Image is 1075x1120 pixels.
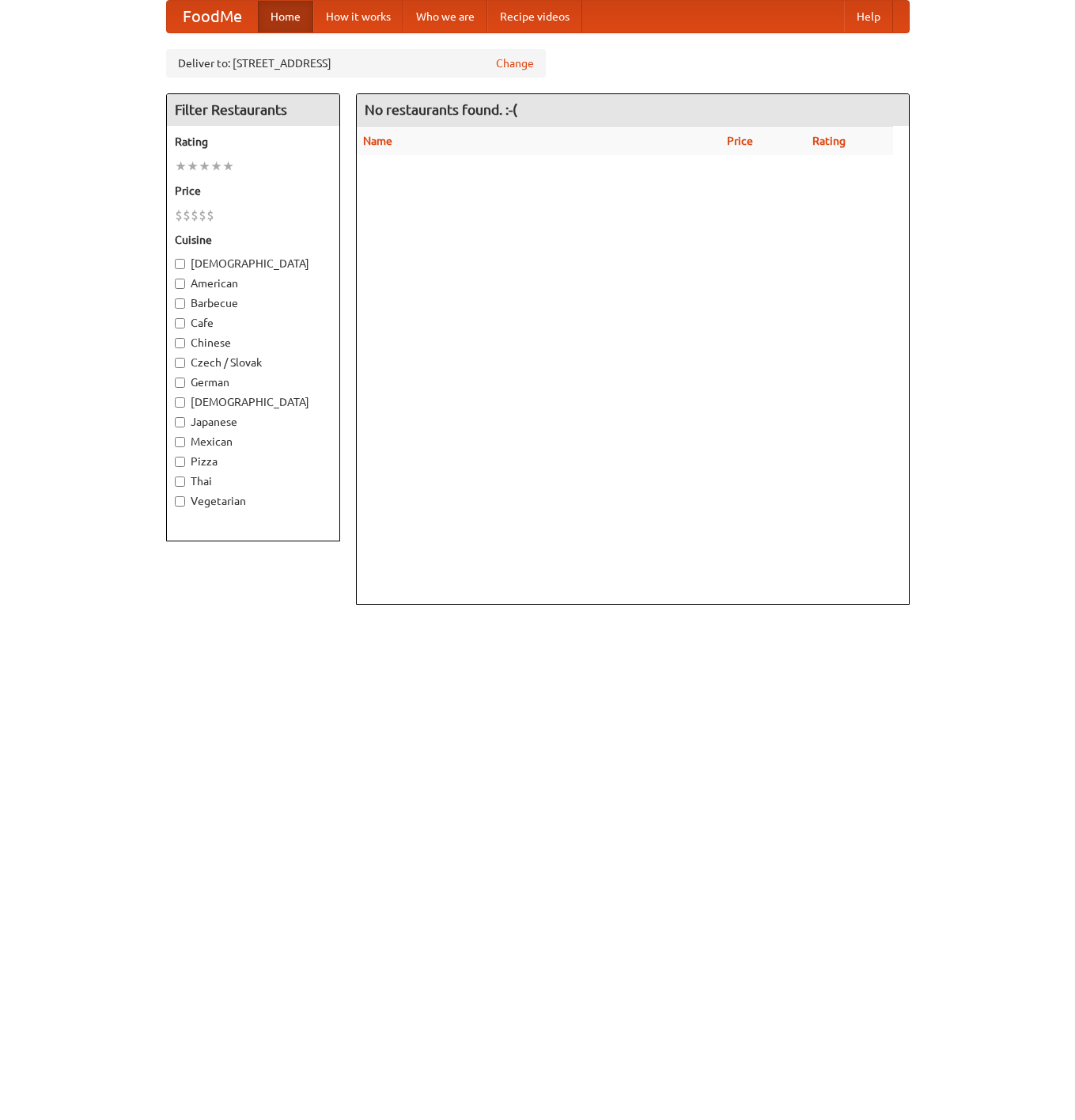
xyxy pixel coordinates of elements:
[175,183,331,199] h5: Price
[191,207,199,224] li: $
[175,394,331,410] label: [DEMOGRAPHIC_DATA]
[175,279,185,289] input: American
[175,493,331,509] label: Vegetarian
[175,476,185,487] input: Thai
[175,259,185,269] input: [DEMOGRAPHIC_DATA]
[727,135,753,147] a: Price
[199,207,206,224] li: $
[812,135,846,147] a: Rating
[844,1,893,32] a: Help
[175,134,331,150] h5: Rating
[258,1,313,32] a: Home
[175,434,331,450] label: Mexican
[175,358,185,368] input: Czech / Slovak
[175,232,331,248] h5: Cuisine
[175,207,183,224] li: $
[175,256,331,271] label: [DEMOGRAPHIC_DATA]
[175,437,185,447] input: Mexican
[167,1,258,32] a: FoodMe
[175,417,185,427] input: Japanese
[175,374,331,390] label: German
[210,158,222,175] li: ★
[175,335,331,351] label: Chinese
[496,55,534,71] a: Change
[175,378,185,388] input: German
[313,1,403,32] a: How it works
[403,1,487,32] a: Who we are
[175,397,185,408] input: [DEMOGRAPHIC_DATA]
[166,49,546,78] div: Deliver to: [STREET_ADDRESS]
[206,207,214,224] li: $
[175,298,185,309] input: Barbecue
[175,355,331,370] label: Czech / Slovak
[187,158,199,175] li: ★
[175,457,185,467] input: Pizza
[167,94,339,126] h4: Filter Restaurants
[199,158,210,175] li: ★
[175,454,331,469] label: Pizza
[175,414,331,430] label: Japanese
[175,158,187,175] li: ★
[175,315,331,331] label: Cafe
[175,496,185,507] input: Vegetarian
[222,158,234,175] li: ★
[365,102,517,117] ng-pluralize: No restaurants found. :-(
[487,1,582,32] a: Recipe videos
[175,473,331,489] label: Thai
[183,207,191,224] li: $
[175,338,185,348] input: Chinese
[175,275,331,291] label: American
[363,135,392,147] a: Name
[175,318,185,328] input: Cafe
[175,295,331,311] label: Barbecue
